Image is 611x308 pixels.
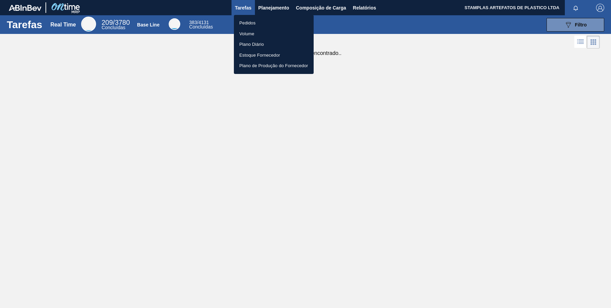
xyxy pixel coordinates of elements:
[234,60,314,71] a: Plano de Produção do Fornecedor
[234,39,314,50] a: Plano Diário
[234,50,314,61] a: Estoque Fornecedor
[234,18,314,28] a: Pedidos
[234,28,314,39] a: Volume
